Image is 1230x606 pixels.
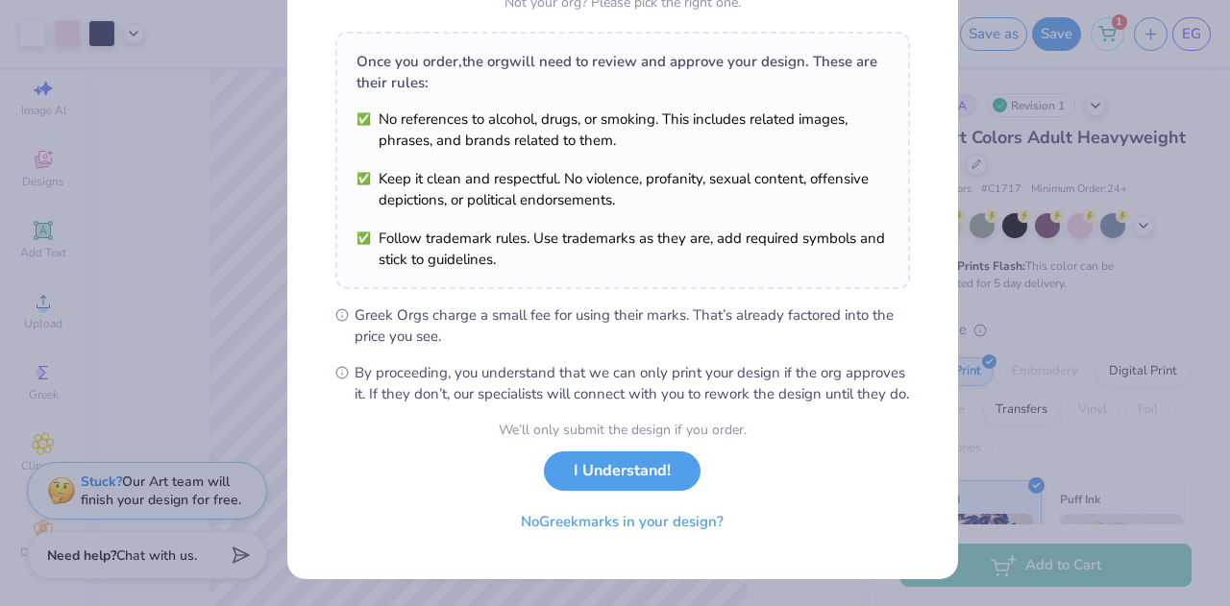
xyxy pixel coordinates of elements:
span: By proceeding, you understand that we can only print your design if the org approves it. If they ... [355,362,910,404]
button: I Understand! [544,451,701,491]
div: We’ll only submit the design if you order. [499,420,747,440]
button: NoGreekmarks in your design? [504,502,740,542]
li: Keep it clean and respectful. No violence, profanity, sexual content, offensive depictions, or po... [357,168,889,210]
li: No references to alcohol, drugs, or smoking. This includes related images, phrases, and brands re... [357,109,889,151]
div: Once you order, the org will need to review and approve your design. These are their rules: [357,51,889,93]
span: Greek Orgs charge a small fee for using their marks. That’s already factored into the price you see. [355,304,910,347]
li: Follow trademark rules. Use trademarks as they are, add required symbols and stick to guidelines. [357,228,889,270]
